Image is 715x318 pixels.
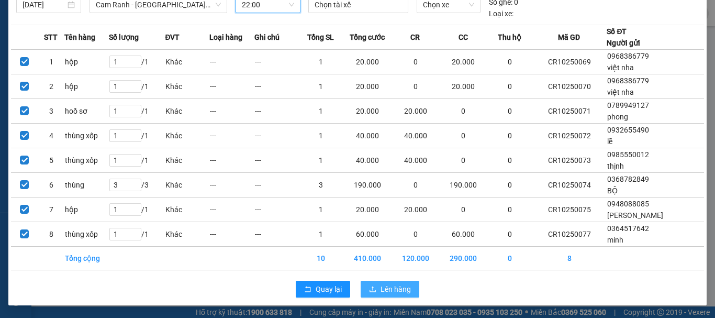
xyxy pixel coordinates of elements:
[9,21,82,34] div: minh
[109,173,165,198] td: / 3
[532,99,607,124] td: CR10250071
[64,148,109,173] td: thùng xốp
[350,31,385,43] span: Tổng cước
[343,198,392,222] td: 20.000
[343,222,392,247] td: 60.000
[607,88,634,96] span: việt nha
[607,113,628,121] span: phong
[64,74,109,99] td: hộp
[392,173,440,198] td: 0
[487,173,532,198] td: 0
[38,222,64,247] td: 8
[38,198,64,222] td: 7
[38,173,64,198] td: 6
[38,148,64,173] td: 5
[299,50,343,74] td: 1
[343,99,392,124] td: 20.000
[299,173,343,198] td: 3
[109,74,165,99] td: / 1
[165,148,209,173] td: Khác
[165,50,209,74] td: Khác
[607,211,663,220] span: [PERSON_NAME]
[109,99,165,124] td: / 1
[90,10,115,21] span: Nhận:
[9,10,25,21] span: Gửi:
[439,173,487,198] td: 190.000
[307,31,334,43] span: Tổng SL
[343,247,392,270] td: 410.000
[439,74,487,99] td: 20.000
[607,63,634,72] span: việt nha
[299,247,343,270] td: 10
[88,55,164,81] div: 60.000
[607,76,649,85] span: 0968386779
[392,198,440,222] td: 20.000
[487,198,532,222] td: 0
[343,74,392,99] td: 20.000
[532,74,607,99] td: CR10250070
[607,175,649,183] span: 0368782849
[439,222,487,247] td: 60.000
[607,26,640,49] div: Số ĐT Người gửi
[392,247,440,270] td: 120.000
[209,74,254,99] td: ---
[439,99,487,124] td: 0
[487,99,532,124] td: 0
[304,286,311,294] span: rollback
[607,126,649,134] span: 0932655490
[392,222,440,247] td: 0
[254,148,299,173] td: ---
[64,31,95,43] span: Tên hàng
[209,124,254,148] td: ---
[459,31,468,43] span: CC
[299,124,343,148] td: 1
[209,50,254,74] td: ---
[109,124,165,148] td: / 1
[343,173,392,198] td: 190.000
[109,148,165,173] td: / 1
[209,173,254,198] td: ---
[64,222,109,247] td: thùng xốp
[38,74,64,99] td: 2
[487,148,532,173] td: 0
[532,124,607,148] td: CR10250072
[254,74,299,99] td: ---
[439,247,487,270] td: 290.000
[296,281,350,298] button: rollbackQuay lại
[487,247,532,270] td: 0
[165,222,209,247] td: Khác
[254,222,299,247] td: ---
[487,124,532,148] td: 0
[558,31,580,43] span: Mã GD
[299,198,343,222] td: 1
[439,50,487,74] td: 20.000
[38,50,64,74] td: 1
[209,222,254,247] td: ---
[439,148,487,173] td: 0
[9,34,82,49] div: 0364517642
[209,198,254,222] td: ---
[165,31,180,43] span: ĐVT
[44,31,58,43] span: STT
[392,74,440,99] td: 0
[299,148,343,173] td: 1
[381,283,411,295] span: Lên hàng
[607,200,649,208] span: 0948088085
[64,173,109,198] td: thùng
[607,236,623,244] span: minh
[254,99,299,124] td: ---
[109,222,165,247] td: / 1
[254,124,299,148] td: ---
[532,247,607,270] td: 8
[109,50,165,74] td: / 1
[532,173,607,198] td: CR10250074
[64,99,109,124] td: hoồ sơ
[299,222,343,247] td: 1
[165,173,209,198] td: Khác
[38,124,64,148] td: 4
[392,50,440,74] td: 0
[489,8,513,19] span: Loại xe:
[607,101,649,109] span: 0789949127
[607,162,624,170] span: thịnh
[209,99,254,124] td: ---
